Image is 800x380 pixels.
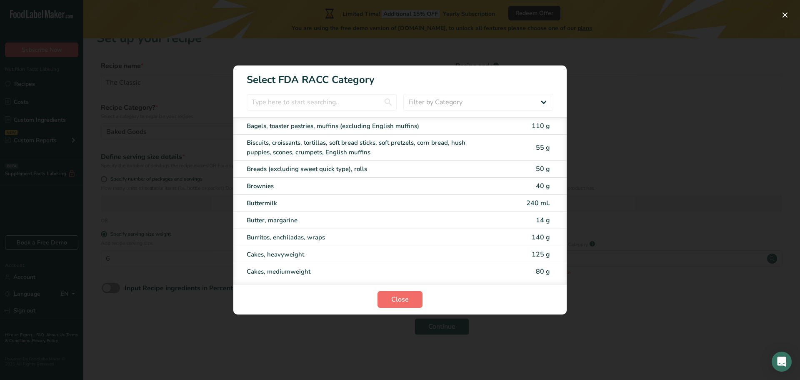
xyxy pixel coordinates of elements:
span: 40 g [536,181,550,191]
h1: Select FDA RACC Category [233,65,567,87]
div: Burritos, enchiladas, wraps [247,233,483,242]
span: 55 g [536,143,550,152]
span: 80 g [536,267,550,276]
div: Open Intercom Messenger [772,352,792,372]
span: 14 g [536,216,550,225]
button: Close [377,291,422,308]
div: Bagels, toaster pastries, muffins (excluding English muffins) [247,121,483,131]
div: Biscuits, croissants, tortillas, soft bread sticks, soft pretzels, corn bread, hush puppies, scon... [247,138,483,157]
span: Close [391,294,409,305]
span: 240 mL [526,199,550,208]
div: Cakes, heavyweight [247,250,483,259]
input: Type here to start searching.. [247,94,397,111]
span: 50 g [536,164,550,174]
div: Cakes, mediumweight [247,267,483,277]
div: Brownies [247,181,483,191]
div: Buttermilk [247,199,483,208]
div: Butter, margarine [247,216,483,225]
span: 125 g [532,250,550,259]
div: Breads (excluding sweet quick type), rolls [247,164,483,174]
span: 110 g [532,121,550,131]
span: 140 g [532,233,550,242]
div: Cakes, lightweight (angel food, chiffon, or sponge cake without icing or filling) [247,284,483,294]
